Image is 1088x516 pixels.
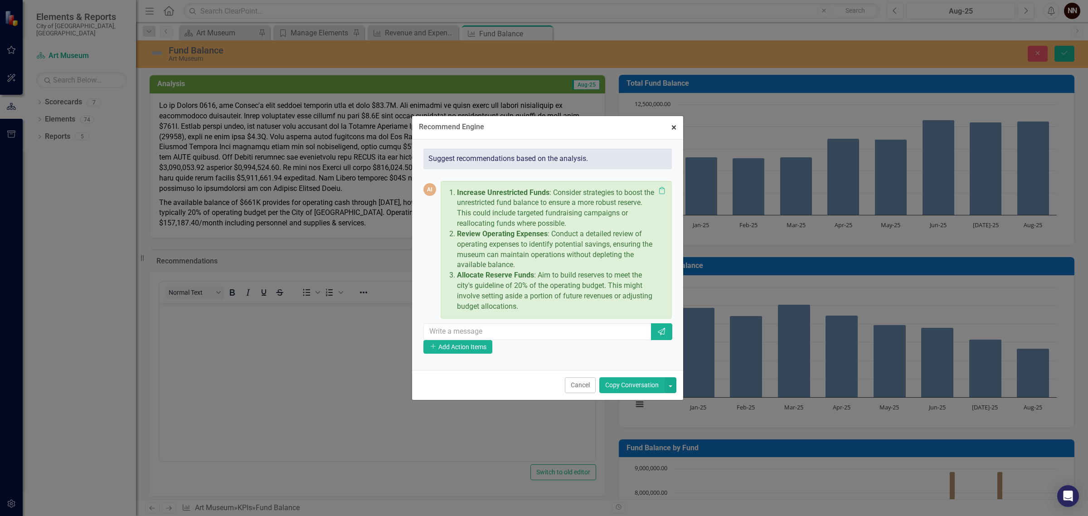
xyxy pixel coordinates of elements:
[423,340,493,354] button: Add Action Items
[457,229,656,270] p: : Conduct a detailed review of operating expenses to identify potential savings, ensuring the mus...
[457,188,549,197] strong: Increase Unrestricted Funds
[423,183,436,196] div: AI
[457,188,656,229] p: : Consider strategies to boost the unrestricted fund balance to ensure a more robust reserve. Thi...
[671,122,676,133] span: ×
[599,377,665,393] button: Copy Conversation
[423,323,652,340] input: Write a message
[419,123,484,131] div: Recommend Engine
[565,377,596,393] button: Cancel
[457,270,656,312] p: : Aim to build reserves to meet the city's guideline of 20% of the operating budget. This might i...
[1057,485,1079,507] div: Open Intercom Messenger
[457,271,534,279] strong: Allocate Reserve Funds
[423,149,672,169] div: Suggest recommendations based on the analysis.
[457,229,548,238] strong: Review Operating Expenses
